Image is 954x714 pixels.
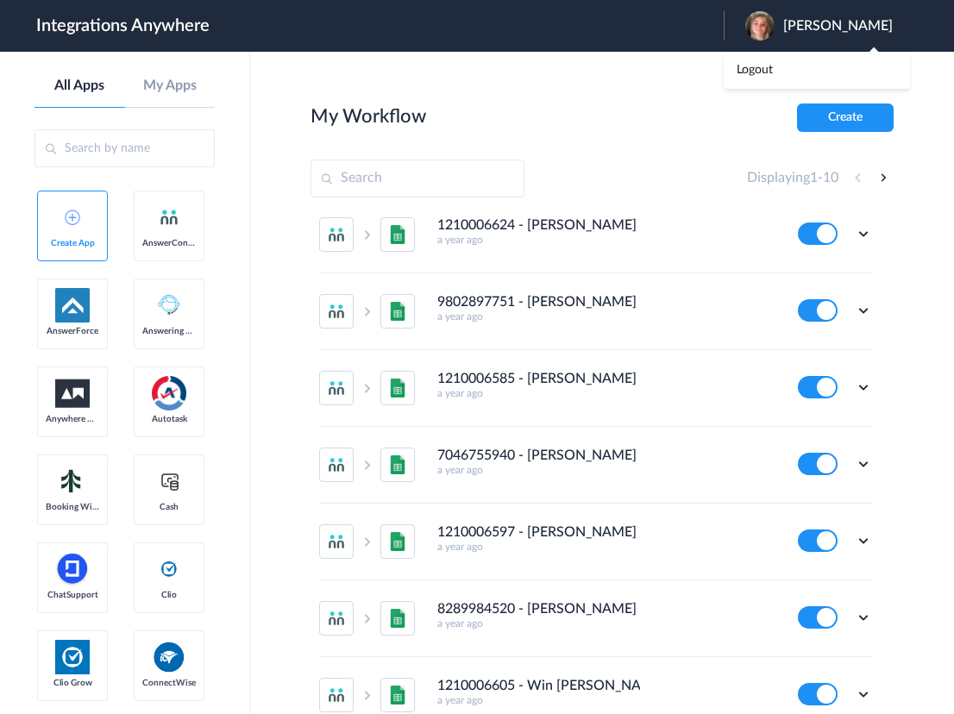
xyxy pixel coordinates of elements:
[36,16,210,36] h1: Integrations Anywhere
[55,288,90,323] img: af-app-logo.svg
[810,171,818,185] span: 1
[747,170,838,186] h4: Displaying -
[437,464,775,476] h5: a year ago
[46,590,99,600] span: ChatSupport
[437,310,775,323] h5: a year ago
[142,590,196,600] span: Clio
[311,160,524,197] input: Search
[35,129,215,167] input: Search by name
[437,617,775,629] h5: a year ago
[159,207,179,228] img: answerconnect-logo.svg
[797,103,894,132] button: Create
[437,541,775,553] h5: a year ago
[142,326,196,336] span: Answering Service
[46,326,99,336] span: AnswerForce
[437,524,640,541] h4: 1210006597 - [PERSON_NAME] ( Uno Digital)- AC to HVA GSheet [Create Row]
[437,217,640,234] h4: 1210006624 - [PERSON_NAME] - AC to HVA GSheet [Create Row]
[437,601,640,617] h4: 8289984520 - [PERSON_NAME] ( Uno Digital) - AC to HVA GSheet [Create Row]
[437,678,640,694] h4: 1210006605 - Win [PERSON_NAME] - AC to HVA GSheet [Create Row]
[46,502,99,512] span: Booking Widget
[311,105,426,128] h2: My Workflow
[437,294,640,310] h4: 9802897751 - [PERSON_NAME] - AC to HVA GSheet [Create Row]
[55,552,90,586] img: chatsupport-icon.svg
[142,414,196,424] span: Autotask
[55,466,90,497] img: Setmore_Logo.svg
[152,288,186,323] img: Answering_service.png
[437,387,775,399] h5: a year ago
[55,379,90,408] img: aww.png
[46,678,99,688] span: Clio Grow
[745,11,775,41] img: profile-2.jpg
[437,694,775,706] h5: a year ago
[437,234,775,246] h5: a year ago
[783,18,893,34] span: [PERSON_NAME]
[35,78,125,94] a: All Apps
[737,64,773,76] a: Logout
[152,640,186,673] img: connectwise.png
[46,238,99,248] span: Create App
[159,559,179,579] img: clio-logo.svg
[142,238,196,248] span: AnswerConnect
[125,78,216,94] a: My Apps
[159,471,180,492] img: cash-logo.svg
[142,502,196,512] span: Cash
[437,448,640,464] h4: 7046755940 - [PERSON_NAME] ( Vestar) - AC to HVA GSheet [Create Row]
[46,414,99,424] span: Anywhere Works
[55,640,90,674] img: Clio.jpg
[65,210,80,225] img: add-icon.svg
[437,371,640,387] h4: 1210006585 - [PERSON_NAME] ( Vestar) - AC to HVA GSheet [Create Row]
[152,376,186,410] img: autotask.png
[823,171,838,185] span: 10
[142,678,196,688] span: ConnectWise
